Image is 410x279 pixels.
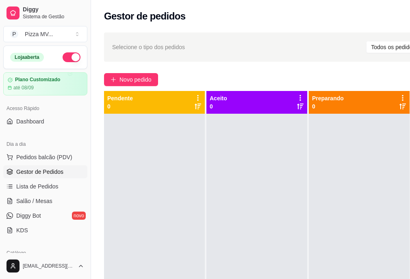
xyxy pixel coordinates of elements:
[16,168,63,176] span: Gestor de Pedidos
[3,72,87,95] a: Plano Customizadoaté 08/09
[107,102,133,110] p: 0
[111,77,116,82] span: plus
[210,94,227,102] p: Aceito
[312,102,344,110] p: 0
[25,30,53,38] div: Pizza MV ...
[107,94,133,102] p: Pendente
[63,52,80,62] button: Alterar Status
[10,53,44,62] div: Loja aberta
[119,75,152,84] span: Novo pedido
[210,102,227,110] p: 0
[3,165,87,178] a: Gestor de Pedidos
[16,117,44,125] span: Dashboard
[3,102,87,115] div: Acesso Rápido
[3,138,87,151] div: Dia a dia
[104,10,186,23] h2: Gestor de pedidos
[3,151,87,164] button: Pedidos balcão (PDV)
[23,6,84,13] span: Diggy
[3,26,87,42] button: Select a team
[15,77,60,83] article: Plano Customizado
[13,84,34,91] article: até 08/09
[16,153,72,161] span: Pedidos balcão (PDV)
[112,43,185,52] span: Selecione o tipo dos pedidos
[312,94,344,102] p: Preparando
[104,73,158,86] button: Novo pedido
[3,3,87,23] a: DiggySistema de Gestão
[23,13,84,20] span: Sistema de Gestão
[16,226,28,234] span: KDS
[3,247,87,260] div: Catálogo
[23,263,74,269] span: [EMAIL_ADDRESS][DOMAIN_NAME]
[16,212,41,220] span: Diggy Bot
[3,256,87,276] button: [EMAIL_ADDRESS][DOMAIN_NAME]
[3,224,87,237] a: KDS
[3,209,87,222] a: Diggy Botnovo
[16,182,59,190] span: Lista de Pedidos
[10,30,18,38] span: P
[3,180,87,193] a: Lista de Pedidos
[16,197,52,205] span: Salão / Mesas
[3,195,87,208] a: Salão / Mesas
[3,115,87,128] a: Dashboard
